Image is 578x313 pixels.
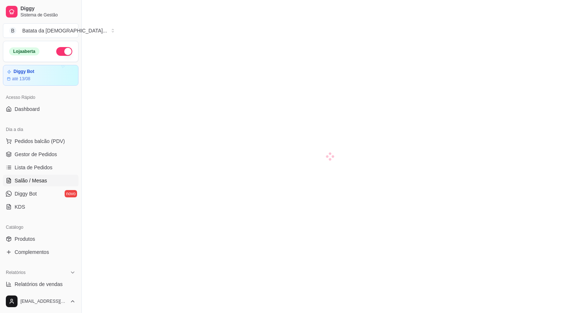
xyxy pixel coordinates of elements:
div: Loja aberta [9,47,39,55]
button: Pedidos balcão (PDV) [3,135,79,147]
a: Complementos [3,246,79,258]
a: Relatórios de vendas [3,278,79,290]
a: Diggy Botaté 13/08 [3,65,79,86]
span: Sistema de Gestão [20,12,76,18]
article: até 13/08 [12,76,30,82]
div: Batata da [DEMOGRAPHIC_DATA] ... [22,27,107,34]
span: Lista de Pedidos [15,164,53,171]
span: Relatórios [6,270,26,275]
span: B [9,27,16,34]
a: Produtos [3,233,79,245]
button: Alterar Status [56,47,72,56]
a: Lista de Pedidos [3,162,79,173]
a: Gestor de Pedidos [3,148,79,160]
span: Salão / Mesas [15,177,47,184]
button: Select a team [3,23,79,38]
div: Catálogo [3,221,79,233]
span: Diggy Bot [15,190,37,197]
span: Produtos [15,235,35,243]
span: Pedidos balcão (PDV) [15,138,65,145]
span: Gestor de Pedidos [15,151,57,158]
a: Dashboard [3,103,79,115]
span: Relatórios de vendas [15,281,63,288]
span: KDS [15,203,25,210]
a: DiggySistema de Gestão [3,3,79,20]
article: Diggy Bot [14,69,34,74]
a: KDS [3,201,79,213]
div: Acesso Rápido [3,92,79,103]
span: Diggy [20,5,76,12]
span: Complementos [15,248,49,256]
a: Diggy Botnovo [3,188,79,200]
span: Dashboard [15,105,40,113]
span: [EMAIL_ADDRESS][DOMAIN_NAME] [20,298,67,304]
div: Dia a dia [3,124,79,135]
button: [EMAIL_ADDRESS][DOMAIN_NAME] [3,293,79,310]
a: Salão / Mesas [3,175,79,186]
